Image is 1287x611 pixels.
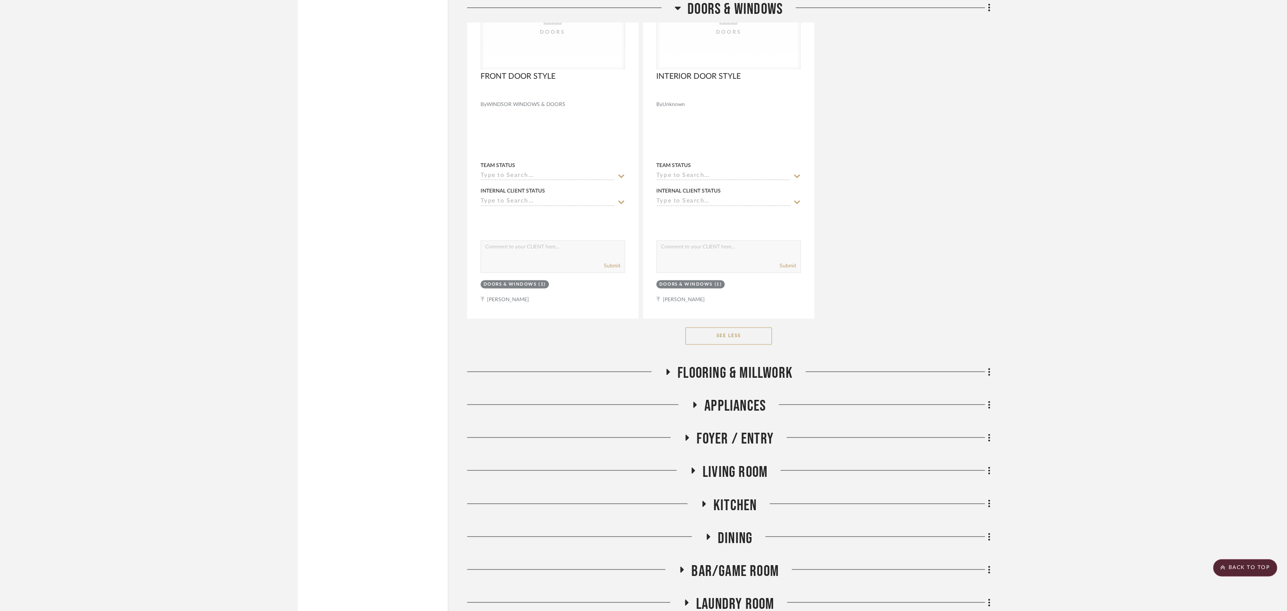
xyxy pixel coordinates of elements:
[656,187,721,195] div: Internal Client Status
[685,327,772,344] button: See Less
[704,397,766,415] span: Appliances
[539,281,546,288] div: (1)
[481,198,615,206] input: Type to Search…
[656,161,691,169] div: Team Status
[481,72,555,81] span: FRONT DOOR STYLE
[677,364,793,383] span: FLOORING & MILLWORK
[659,281,713,288] div: DOORS & WINDOWS
[780,262,796,270] button: Submit
[662,100,685,109] span: Unknown
[713,496,757,515] span: Kitchen
[481,187,545,195] div: Internal Client Status
[714,281,722,288] div: (1)
[656,72,741,81] span: INTERIOR DOOR STYLE
[691,562,779,580] span: BAR/GAME ROOM
[656,100,662,109] span: By
[481,100,487,109] span: By
[481,161,515,169] div: Team Status
[604,262,620,270] button: Submit
[656,172,790,180] input: Type to Search…
[481,172,615,180] input: Type to Search…
[685,28,772,36] div: Doors
[697,430,774,448] span: Foyer / Entry
[1213,559,1277,576] scroll-to-top-button: BACK TO TOP
[510,28,596,36] div: Doors
[484,281,537,288] div: DOORS & WINDOWS
[703,463,768,481] span: Living Room
[718,529,752,547] span: Dining
[656,198,790,206] input: Type to Search…
[487,100,565,109] span: WINDSOR WINDOWS & DOORS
